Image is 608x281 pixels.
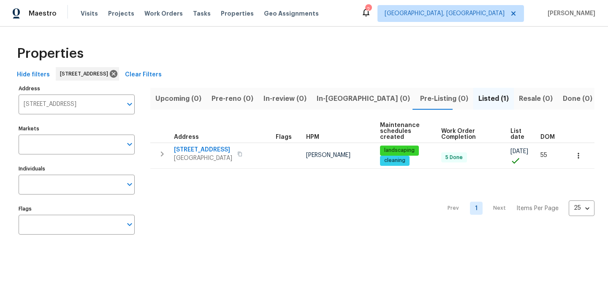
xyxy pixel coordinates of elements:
[385,9,505,18] span: [GEOGRAPHIC_DATA], [GEOGRAPHIC_DATA]
[380,122,427,140] span: Maintenance schedules created
[540,152,547,158] span: 55
[17,49,84,58] span: Properties
[276,134,292,140] span: Flags
[19,166,135,171] label: Individuals
[440,174,594,243] nav: Pagination Navigation
[519,93,553,105] span: Resale (0)
[108,9,134,18] span: Projects
[540,134,555,140] span: DOM
[174,154,232,162] span: [GEOGRAPHIC_DATA]
[193,11,211,16] span: Tasks
[14,67,53,83] button: Hide filters
[19,86,135,91] label: Address
[124,178,136,190] button: Open
[174,134,199,140] span: Address
[19,126,135,131] label: Markets
[420,93,468,105] span: Pre-Listing (0)
[563,93,592,105] span: Done (0)
[317,93,410,105] span: In-[GEOGRAPHIC_DATA] (0)
[381,157,409,164] span: cleaning
[544,9,595,18] span: [PERSON_NAME]
[470,202,483,215] a: Goto page 1
[19,206,135,211] label: Flags
[124,98,136,110] button: Open
[442,154,466,161] span: 5 Done
[478,93,509,105] span: Listed (1)
[124,219,136,230] button: Open
[174,146,232,154] span: [STREET_ADDRESS]
[155,93,201,105] span: Upcoming (0)
[510,149,528,154] span: [DATE]
[56,67,119,81] div: [STREET_ADDRESS]
[365,5,371,14] div: 2
[122,67,165,83] button: Clear Filters
[221,9,254,18] span: Properties
[306,134,319,140] span: HPM
[263,93,307,105] span: In-review (0)
[516,204,559,213] p: Items Per Page
[441,128,497,140] span: Work Order Completion
[212,93,253,105] span: Pre-reno (0)
[17,70,50,80] span: Hide filters
[510,128,526,140] span: List date
[264,9,319,18] span: Geo Assignments
[81,9,98,18] span: Visits
[144,9,183,18] span: Work Orders
[125,70,162,80] span: Clear Filters
[306,152,350,158] span: [PERSON_NAME]
[124,138,136,150] button: Open
[60,70,111,78] span: [STREET_ADDRESS]
[29,9,57,18] span: Maestro
[381,147,418,154] span: landscaping
[569,197,594,219] div: 25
